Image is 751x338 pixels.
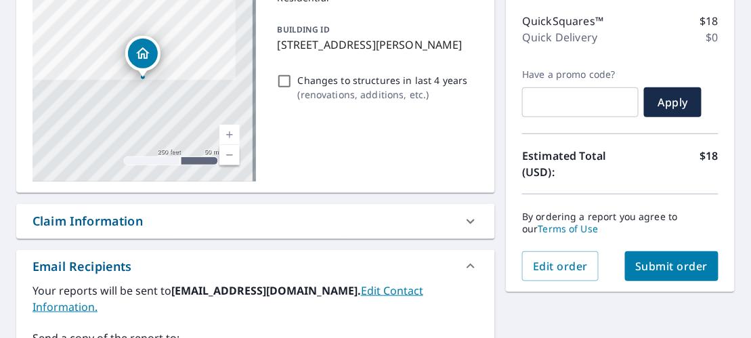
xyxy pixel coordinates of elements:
[533,259,588,274] span: Edit order
[522,13,603,29] p: QuickSquares™
[16,204,495,238] div: Claim Information
[522,211,718,235] p: By ordering a report you agree to our
[219,125,240,145] a: Current Level 17, Zoom In
[522,251,599,281] button: Edit order
[125,36,160,78] div: Dropped pin, building 1, Residential property, 7469 Hargus Dr Maineville, OH 45039
[298,73,468,87] p: Changes to structures in last 4 years
[644,87,702,117] button: Apply
[219,145,240,165] a: Current Level 17, Zoom Out
[16,250,495,282] div: Email Recipients
[33,257,132,276] div: Email Recipients
[522,68,639,81] label: Have a promo code?
[625,251,719,281] button: Submit order
[700,148,718,180] p: $18
[538,222,599,235] a: Terms of Use
[522,148,620,180] p: Estimated Total (USD):
[655,95,691,110] span: Apply
[522,29,597,45] p: Quick Delivery
[33,212,143,230] div: Claim Information
[706,29,718,45] p: $0
[298,87,468,102] p: ( renovations, additions, etc. )
[278,24,330,35] p: BUILDING ID
[278,37,474,53] p: [STREET_ADDRESS][PERSON_NAME]
[636,259,708,274] span: Submit order
[700,13,718,29] p: $18
[33,282,479,315] label: Your reports will be sent to
[171,283,361,298] b: [EMAIL_ADDRESS][DOMAIN_NAME].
